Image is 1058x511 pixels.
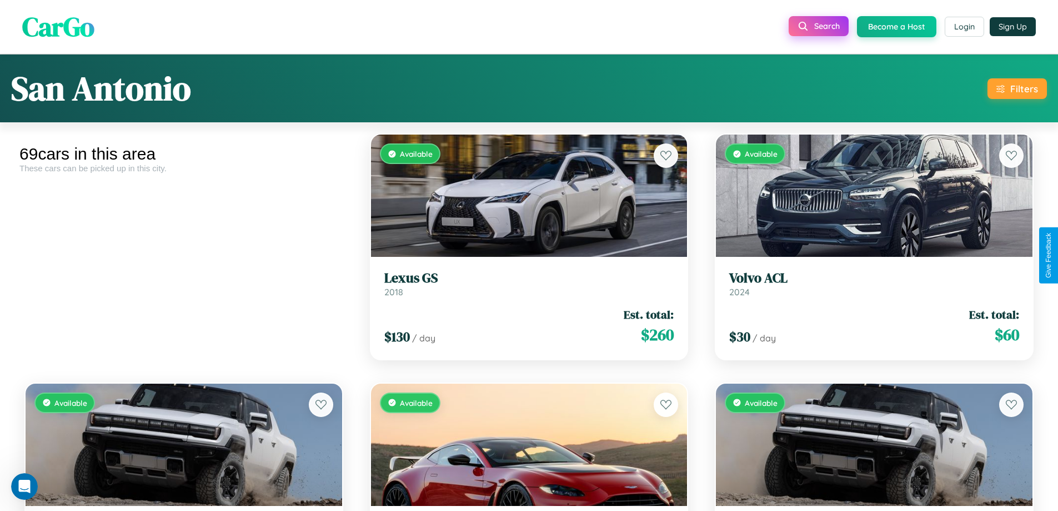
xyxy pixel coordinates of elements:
[969,306,1019,323] span: Est. total:
[945,17,984,37] button: Login
[729,286,750,297] span: 2024
[400,149,433,158] span: Available
[753,333,776,344] span: / day
[789,16,849,36] button: Search
[412,333,435,344] span: / day
[641,324,674,346] span: $ 260
[384,270,674,286] h3: Lexus GS
[987,78,1047,99] button: Filters
[400,398,433,408] span: Available
[814,21,840,31] span: Search
[22,8,94,45] span: CarGo
[384,286,403,297] span: 2018
[1045,233,1052,278] div: Give Feedback
[384,270,674,297] a: Lexus GS2018
[995,324,1019,346] span: $ 60
[745,149,778,158] span: Available
[857,16,936,37] button: Become a Host
[1010,83,1038,95] div: Filters
[11,66,191,111] h1: San Antonio
[729,270,1019,286] h3: Volvo ACL
[19,163,348,173] div: These cars can be picked up in this city.
[729,328,750,346] span: $ 30
[384,328,410,346] span: $ 130
[624,306,674,323] span: Est. total:
[729,270,1019,297] a: Volvo ACL2024
[19,145,348,163] div: 69 cars in this area
[745,398,778,408] span: Available
[54,398,87,408] span: Available
[11,473,38,500] iframe: Intercom live chat
[990,17,1036,36] button: Sign Up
